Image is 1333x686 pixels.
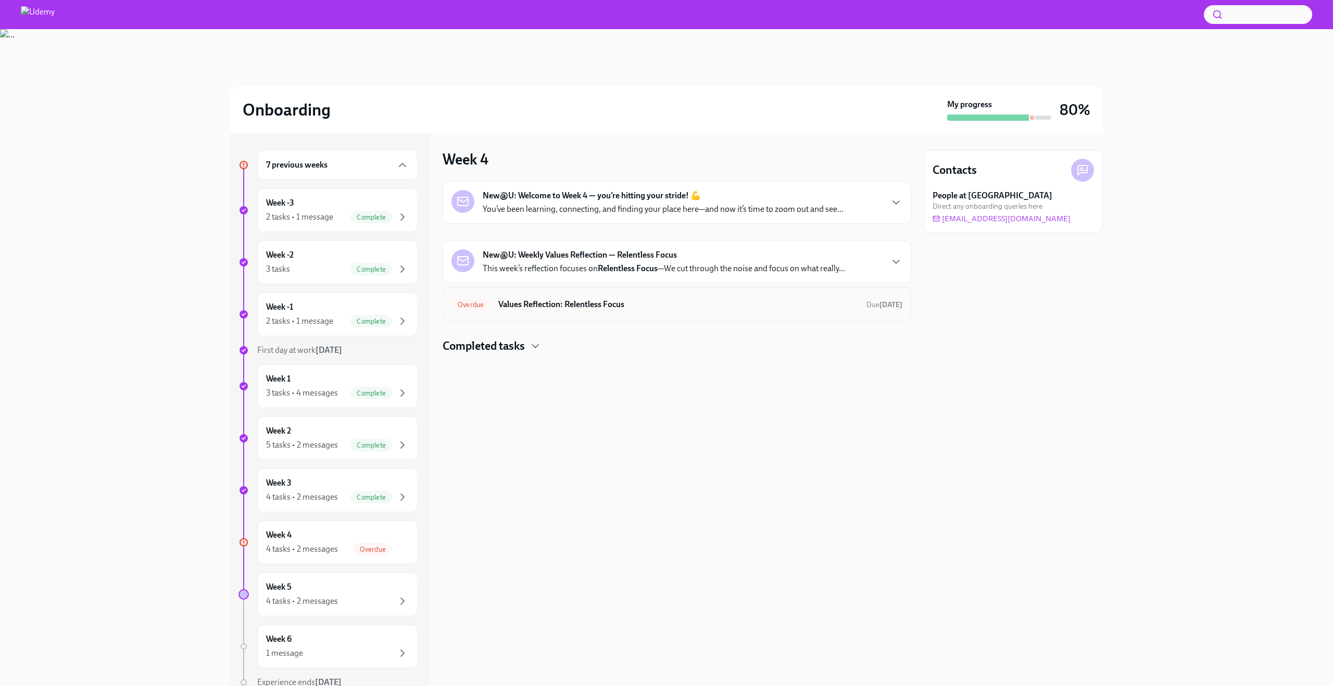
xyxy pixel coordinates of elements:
a: OverdueValues Reflection: Relentless FocusDue[DATE] [451,296,902,313]
a: First day at work[DATE] [238,345,418,356]
a: Week 25 tasks • 2 messagesComplete [238,416,418,460]
a: Week 54 tasks • 2 messages [238,573,418,616]
strong: New@U: Weekly Values Reflection — Relentless Focus [483,249,677,261]
h6: Week 5 [266,581,292,593]
span: Complete [350,441,392,449]
strong: Relentless Focus [598,263,658,273]
strong: People at [GEOGRAPHIC_DATA] [933,190,1052,201]
h4: Completed tasks [443,338,525,354]
p: You’ve been learning, connecting, and finding your place here—and now it’s time to zoom out and s... [483,204,844,215]
strong: My progress [947,99,992,110]
a: Week -23 tasksComplete [238,240,418,284]
span: Complete [350,317,392,325]
strong: [DATE] [316,345,342,355]
a: Week 13 tasks • 4 messagesComplete [238,364,418,408]
div: 1 message [266,647,303,659]
div: 4 tasks • 2 messages [266,491,338,503]
h6: Week 6 [266,633,292,645]
h3: Week 4 [443,150,488,169]
img: Udemy [21,6,55,23]
h6: 7 previous weeks [266,159,328,171]
h6: Week -3 [266,197,294,209]
span: First day at work [257,345,342,355]
div: Completed tasks [443,338,911,354]
span: Due [866,300,902,309]
span: Complete [350,265,392,273]
div: 2 tasks • 1 message [266,211,333,223]
a: [EMAIL_ADDRESS][DOMAIN_NAME] [933,213,1071,224]
div: 5 tasks • 2 messages [266,439,338,451]
h6: Week 1 [266,373,291,385]
span: Complete [350,389,392,397]
h6: Week 2 [266,425,291,437]
h6: Week 3 [266,477,292,489]
h4: Contacts [933,162,977,178]
span: Complete [350,493,392,501]
h6: Week 4 [266,529,292,541]
p: This week’s reflection focuses on —We cut through the noise and focus on what really... [483,263,845,274]
span: Complete [350,213,392,221]
a: Week 44 tasks • 2 messagesOverdue [238,520,418,564]
div: 7 previous weeks [257,150,418,180]
h2: Onboarding [243,99,331,120]
div: 4 tasks • 2 messages [266,543,338,555]
div: 3 tasks • 4 messages [266,387,338,399]
strong: New@U: Welcome to Week 4 — you’re hitting your stride! 💪 [483,190,701,201]
h6: Week -1 [266,301,293,313]
span: Overdue [354,545,392,553]
a: Week -12 tasks • 1 messageComplete [238,293,418,336]
a: Week 34 tasks • 2 messagesComplete [238,468,418,512]
h6: Values Reflection: Relentless Focus [498,299,858,310]
a: Week -32 tasks • 1 messageComplete [238,188,418,232]
div: 4 tasks • 2 messages [266,595,338,607]
strong: [DATE] [879,300,902,309]
h6: Week -2 [266,249,294,261]
span: Overdue [451,301,490,309]
span: September 22nd, 2025 10:00 [866,300,902,310]
span: Direct any onboarding queries here [933,201,1042,211]
div: 3 tasks [266,263,290,275]
div: 2 tasks • 1 message [266,315,333,327]
h3: 80% [1060,100,1090,119]
a: Week 61 message [238,625,418,668]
